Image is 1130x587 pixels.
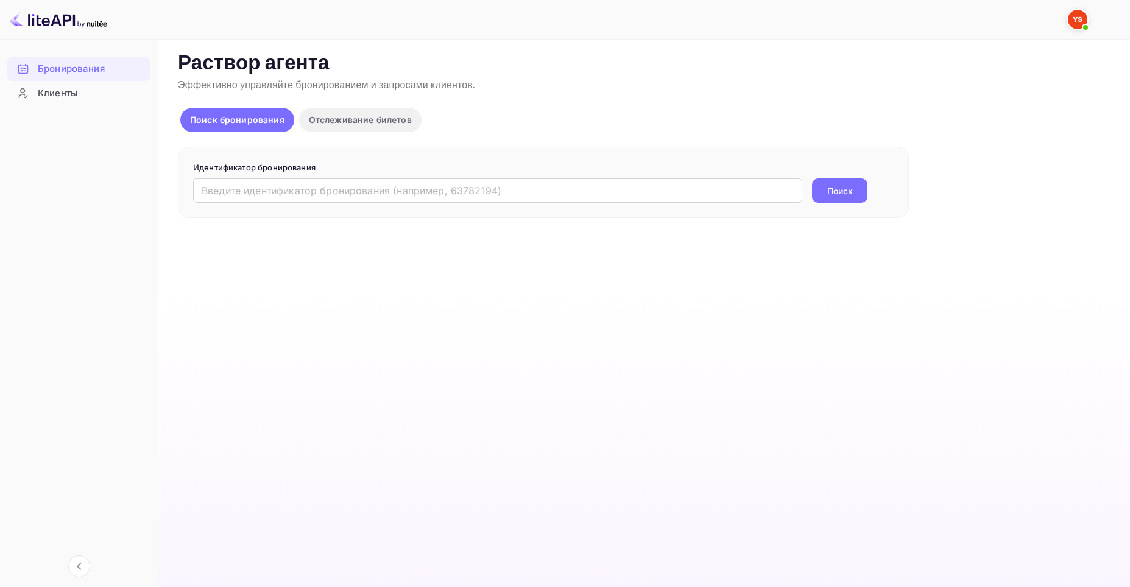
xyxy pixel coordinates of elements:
img: Логотип LiteAPI [10,10,107,29]
ya-tr-span: Идентификатор бронирования [193,163,316,172]
ya-tr-span: Поиск [827,185,853,197]
ya-tr-span: Эффективно управляйте бронированием и запросами клиентов. [178,79,475,92]
ya-tr-span: Бронирования [38,62,105,76]
ya-tr-span: Раствор агента [178,51,330,77]
ya-tr-span: Отслеживание билетов [309,114,412,125]
ya-tr-span: Поиск бронирования [190,114,284,125]
a: Бронирования [7,57,150,80]
button: Поиск [812,178,867,203]
div: Клиенты [7,82,150,105]
button: Свернуть навигацию [68,555,90,577]
input: Введите идентификатор бронирования (например, 63782194) [193,178,802,203]
a: Клиенты [7,82,150,104]
ya-tr-span: Клиенты [38,86,77,100]
div: Бронирования [7,57,150,81]
img: Служба Поддержки Яндекса [1068,10,1087,29]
